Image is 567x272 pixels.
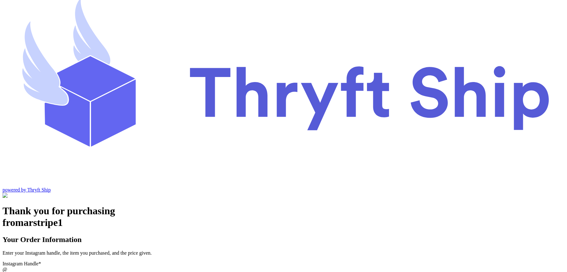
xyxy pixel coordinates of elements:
p: Enter your Instagram handle, the item you purchased, and the price given. [3,250,564,256]
h1: Thank you for purchasing from [3,205,564,228]
a: powered by Thryft Ship [3,187,51,192]
h2: Your Order Information [3,235,564,244]
label: Instagram Handle [3,261,41,266]
img: Customer Form Background [3,193,65,198]
span: arstripe1 [24,217,63,228]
